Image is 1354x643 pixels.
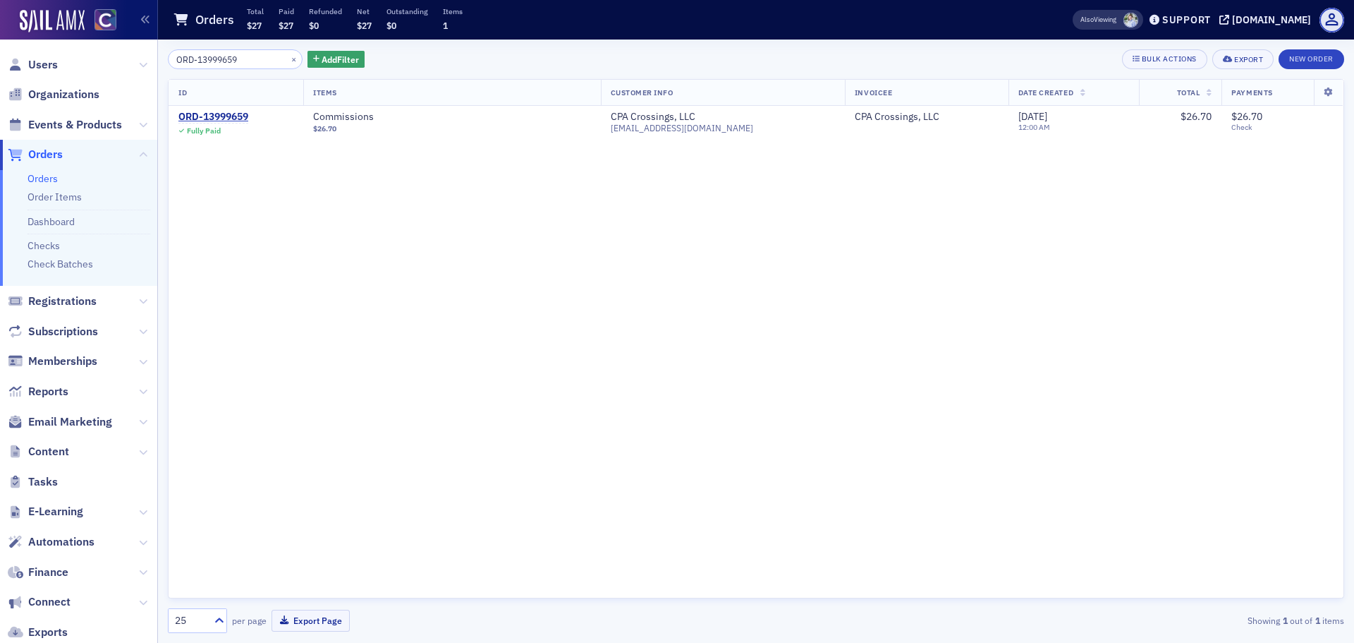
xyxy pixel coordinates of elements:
span: $27 [279,20,293,31]
button: New Order [1279,49,1344,69]
span: Email Marketing [28,414,112,430]
span: Memberships [28,354,97,369]
a: Organizations [8,87,99,102]
a: Dashboard [28,215,75,228]
strong: 1 [1280,614,1290,627]
span: $26.70 [1231,110,1262,123]
a: Connect [8,594,71,610]
span: Connect [28,594,71,610]
a: CPA Crossings, LLC [855,111,939,124]
a: Exports [8,625,68,640]
p: Total [247,6,264,16]
div: Export [1234,56,1263,64]
div: 25 [175,613,206,628]
div: Also [1080,15,1094,24]
span: Orders [28,147,63,162]
input: Search… [168,49,303,69]
strong: 1 [1312,614,1322,627]
div: Bulk Actions [1142,55,1197,63]
div: Support [1162,13,1211,26]
button: Bulk Actions [1122,49,1207,69]
p: Refunded [309,6,342,16]
a: Reports [8,384,68,399]
span: Finance [28,565,68,580]
span: Events & Products [28,117,122,133]
div: Showing out of items [962,614,1344,627]
span: Tasks [28,474,58,490]
span: [EMAIL_ADDRESS][DOMAIN_NAME] [611,123,753,133]
a: Users [8,57,58,73]
button: × [288,52,300,65]
span: Users [28,57,58,73]
a: Subscriptions [8,324,98,339]
span: Automations [28,534,94,550]
a: Automations [8,534,94,550]
span: $0 [386,20,396,31]
div: Fully Paid [187,126,221,136]
a: Order Items [28,191,82,203]
span: Items [313,88,337,97]
a: Memberships [8,354,97,369]
span: Date Created [1018,88,1073,97]
p: Outstanding [386,6,428,16]
span: $0 [309,20,319,31]
a: Finance [8,565,68,580]
a: Orders [28,172,58,185]
div: [DOMAIN_NAME] [1232,13,1311,26]
span: Subscriptions [28,324,98,339]
span: Payments [1231,88,1272,97]
span: Profile [1319,8,1344,32]
label: per page [232,614,267,627]
img: SailAMX [20,10,85,32]
a: Checks [28,239,60,252]
span: Total [1177,88,1200,97]
button: AddFilter [307,51,365,68]
span: Content [28,444,69,459]
span: Add Filter [322,53,359,66]
span: $27 [357,20,372,31]
span: $26.70 [1181,110,1212,123]
p: Items [443,6,463,16]
button: Export Page [272,610,350,632]
a: Tasks [8,474,58,490]
a: Check Batches [28,258,93,270]
span: [DATE] [1018,110,1047,123]
a: Content [8,444,69,459]
button: [DOMAIN_NAME] [1219,15,1316,25]
span: $27 [247,20,262,31]
a: ORD-13999659 [178,111,248,124]
span: Reports [28,384,68,399]
h1: Orders [195,11,234,28]
span: 1 [443,20,448,31]
span: Check [1231,123,1334,132]
span: ID [178,88,187,97]
a: Events & Products [8,117,122,133]
a: Commissions [313,111,491,124]
span: Organizations [28,87,99,102]
a: Registrations [8,294,97,309]
span: Registrations [28,294,97,309]
span: Luke Abell [1123,13,1138,28]
button: Export [1212,49,1274,69]
a: Email Marketing [8,414,112,430]
span: CPA Crossings, LLC [855,111,999,124]
span: E-Learning [28,504,83,519]
a: Orders [8,147,63,162]
img: SailAMX [94,9,116,31]
a: View Homepage [85,9,116,33]
a: New Order [1279,52,1344,64]
p: Net [357,6,372,16]
p: Paid [279,6,294,16]
span: Viewing [1080,15,1116,25]
span: $26.70 [313,124,336,133]
span: Invoicee [855,88,892,97]
span: Exports [28,625,68,640]
a: E-Learning [8,504,83,519]
time: 12:00 AM [1018,122,1050,132]
a: CPA Crossings, LLC [611,111,695,124]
